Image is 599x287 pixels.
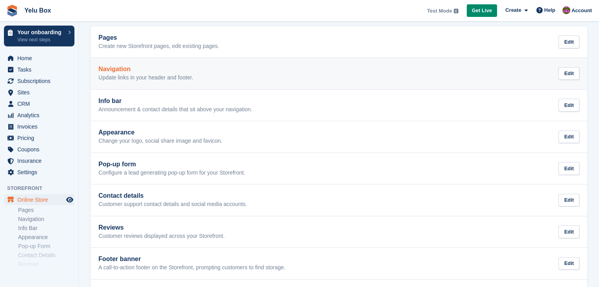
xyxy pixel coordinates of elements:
[17,87,65,98] span: Sites
[17,167,65,178] span: Settings
[17,110,65,121] span: Analytics
[4,194,74,205] a: menu
[558,99,579,112] div: Edit
[91,184,587,216] a: Contact details Customer support contact details and social media accounts. Edit
[17,98,65,109] span: CRM
[454,9,458,13] img: icon-info-grey-7440780725fd019a000dd9b08b2336e03edf1995a4989e88bcd33f0948082b44.svg
[4,26,74,46] a: Your onboarding View next steps
[505,6,521,14] span: Create
[17,194,65,205] span: Online Store
[472,7,492,15] span: Get Live
[4,167,74,178] a: menu
[4,53,74,64] a: menu
[558,67,579,80] div: Edit
[98,98,252,105] h2: Info bar
[91,153,587,184] a: Pop-up form Configure a lead generating pop-up form for your Storefront. Edit
[17,75,65,86] span: Subscriptions
[98,74,193,81] p: Update links in your header and footer.
[558,131,579,143] div: Edit
[4,121,74,132] a: menu
[18,243,74,250] a: Pop-up Form
[467,4,497,17] a: Get Live
[98,224,225,231] h2: Reviews
[4,144,74,155] a: menu
[4,110,74,121] a: menu
[98,161,245,168] h2: Pop-up form
[98,129,222,136] h2: Appearance
[91,216,587,248] a: Reviews Customer reviews displayed across your Storefront. Edit
[98,233,225,240] p: Customer reviews displayed across your Storefront.
[98,138,222,145] p: Change your logo, social share image and favicon.
[571,7,592,15] span: Account
[98,169,245,177] p: Configure a lead generating pop-up form for your Storefront.
[7,184,78,192] span: Storefront
[558,194,579,207] div: Edit
[4,87,74,98] a: menu
[91,58,587,89] a: Navigation Update links in your header and footer. Edit
[558,162,579,175] div: Edit
[98,66,193,73] h2: Navigation
[91,121,587,153] a: Appearance Change your logo, social share image and favicon. Edit
[6,5,18,17] img: stora-icon-8386f47178a22dfd0bd8f6a31ec36ba5ce8667c1dd55bd0f319d3a0aa187defe.svg
[98,192,247,199] h2: Contact details
[98,34,219,41] h2: Pages
[18,224,74,232] a: Info Bar
[544,6,555,14] span: Help
[562,6,570,14] img: Carolina Thiemi Castro Doi
[98,256,286,263] h2: Footer banner
[17,29,64,35] p: Your onboarding
[17,53,65,64] span: Home
[98,201,247,208] p: Customer support contact details and social media accounts.
[4,132,74,143] a: menu
[18,215,74,223] a: Navigation
[17,121,65,132] span: Invoices
[558,225,579,238] div: Edit
[21,4,54,17] a: Yelu Box
[18,234,74,241] a: Appearance
[4,64,74,75] a: menu
[98,43,219,50] p: Create new Storefront pages, edit existing pages.
[427,7,452,15] span: Test Mode
[17,155,65,166] span: Insurance
[91,26,587,58] a: Pages Create new Storefront pages, edit existing pages. Edit
[17,144,65,155] span: Coupons
[98,264,286,271] p: A call-to-action footer on the Storefront, prompting customers to find storage.
[4,75,74,86] a: menu
[558,35,579,48] div: Edit
[17,36,64,43] p: View next steps
[4,155,74,166] a: menu
[65,195,74,204] a: Preview store
[4,98,74,109] a: menu
[17,132,65,143] span: Pricing
[18,206,74,214] a: Pages
[98,106,252,113] p: Announcement & contact details that sit above your navigation.
[91,90,587,121] a: Info bar Announcement & contact details that sit above your navigation. Edit
[17,64,65,75] span: Tasks
[558,257,579,270] div: Edit
[91,248,587,279] a: Footer banner A call-to-action footer on the Storefront, prompting customers to find storage. Edit
[18,261,74,268] a: Reviews
[18,252,74,259] a: Contact Details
